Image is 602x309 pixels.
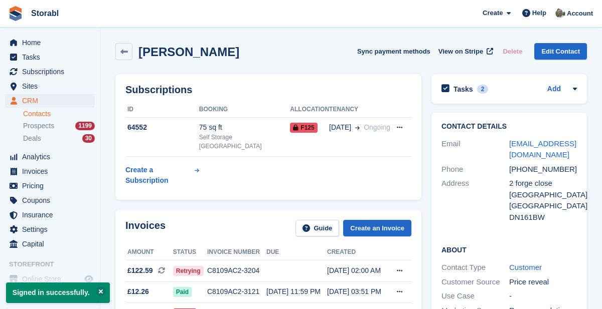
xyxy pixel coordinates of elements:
th: Due [266,244,327,260]
span: Online Store [22,272,82,286]
span: Deals [23,134,41,143]
div: Email [441,138,509,161]
div: - [509,290,577,302]
div: [PHONE_NUMBER] [509,164,577,175]
span: Help [532,8,546,18]
th: Booking [199,102,290,118]
a: Create a Subscription [125,161,199,190]
span: Create [483,8,503,18]
a: Contacts [23,109,95,119]
div: Contact Type [441,262,509,273]
div: Address [441,178,509,223]
span: Pricing [22,179,82,193]
div: [DATE] 11:59 PM [266,286,327,297]
span: £12.26 [127,286,149,297]
a: menu [5,94,95,108]
span: Retrying [173,266,204,276]
a: Guide [295,220,340,236]
div: Phone [441,164,509,175]
div: Use Case [441,290,509,302]
span: [DATE] [329,122,351,133]
a: Preview store [83,273,95,285]
span: £122.59 [127,265,153,276]
th: Invoice number [207,244,266,260]
span: View on Stripe [438,47,483,57]
a: menu [5,193,95,207]
h2: Subscriptions [125,84,411,96]
div: C8109AC2-3204 [207,265,266,276]
div: Create a Subscription [125,165,193,186]
a: [EMAIL_ADDRESS][DOMAIN_NAME] [509,139,576,159]
span: Subscriptions [22,65,82,79]
th: Tenancy [329,102,390,118]
div: C8109AC2-3121 [207,286,266,297]
span: Analytics [22,150,82,164]
a: menu [5,36,95,50]
div: [GEOGRAPHIC_DATA] [509,189,577,201]
a: Create an Invoice [343,220,411,236]
span: Storefront [9,259,100,269]
th: Created [327,244,388,260]
a: menu [5,150,95,164]
span: Account [567,9,593,19]
a: menu [5,222,95,236]
button: Sync payment methods [357,43,430,60]
span: Sites [22,79,82,93]
div: 64552 [125,122,199,133]
span: F125 [290,123,317,133]
th: Status [173,244,207,260]
a: menu [5,79,95,93]
h2: Tasks [454,85,473,94]
th: Allocation [290,102,329,118]
div: 2 [477,85,489,94]
a: menu [5,65,95,79]
img: Peter Moxon [555,8,565,18]
h2: Invoices [125,220,166,236]
div: [DATE] 02:00 AM [327,265,388,276]
div: [GEOGRAPHIC_DATA] [509,200,577,212]
div: 1199 [75,122,95,130]
h2: Contact Details [441,123,577,131]
div: DN161BW [509,212,577,223]
span: Ongoing [364,123,390,131]
span: Coupons [22,193,82,207]
th: ID [125,102,199,118]
img: stora-icon-8386f47178a22dfd0bd8f6a31ec36ba5ce8667c1dd55bd0f319d3a0aa187defe.svg [8,6,23,21]
a: Storabl [27,5,63,22]
a: menu [5,237,95,251]
span: Tasks [22,50,82,64]
button: Delete [499,43,526,60]
span: Invoices [22,164,82,178]
div: 75 sq ft [199,122,290,133]
a: Add [547,84,561,95]
span: Home [22,36,82,50]
div: 2 forge close [509,178,577,189]
p: Signed in successfully. [6,282,110,303]
span: Insurance [22,208,82,222]
div: Self Storage [GEOGRAPHIC_DATA] [199,133,290,151]
h2: About [441,244,577,254]
div: Price reveal [509,276,577,288]
a: Customer [509,263,542,271]
a: View on Stripe [434,43,495,60]
span: Prospects [23,121,54,131]
a: menu [5,164,95,178]
span: CRM [22,94,82,108]
a: Deals 30 [23,133,95,144]
a: menu [5,50,95,64]
h2: [PERSON_NAME] [138,45,239,59]
a: Prospects 1199 [23,121,95,131]
span: Capital [22,237,82,251]
a: menu [5,272,95,286]
a: menu [5,179,95,193]
div: 30 [82,134,95,143]
th: Amount [125,244,173,260]
div: [DATE] 03:51 PM [327,286,388,297]
div: Customer Source [441,276,509,288]
a: Edit Contact [534,43,587,60]
span: Paid [173,287,192,297]
span: Settings [22,222,82,236]
a: menu [5,208,95,222]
